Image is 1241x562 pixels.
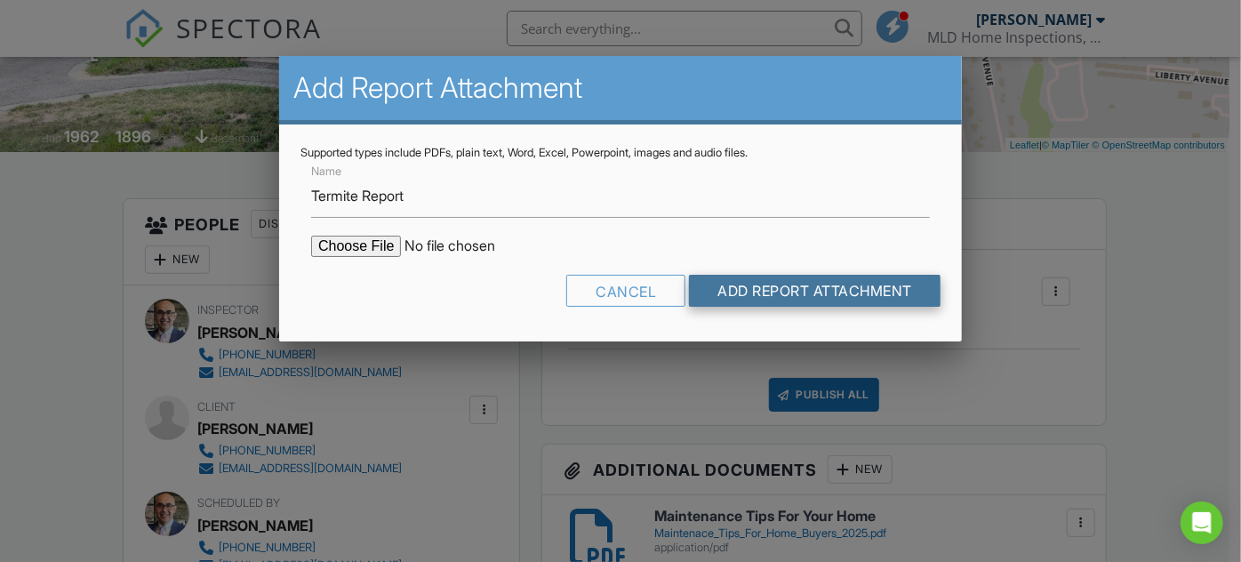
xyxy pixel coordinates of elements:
[1181,502,1223,544] div: Open Intercom Messenger
[293,70,948,106] h2: Add Report Attachment
[566,275,685,307] div: Cancel
[300,146,941,160] div: Supported types include PDFs, plain text, Word, Excel, Powerpoint, images and audio files.
[689,275,941,307] input: Add Report Attachment
[311,164,341,180] label: Name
